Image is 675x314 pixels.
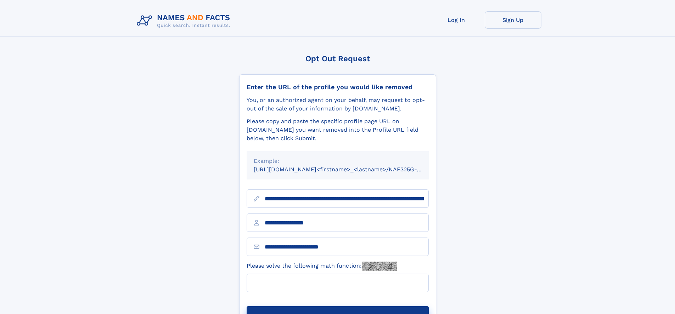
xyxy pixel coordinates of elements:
a: Sign Up [485,11,541,29]
img: Logo Names and Facts [134,11,236,30]
div: You, or an authorized agent on your behalf, may request to opt-out of the sale of your informatio... [247,96,429,113]
div: Example: [254,157,422,165]
label: Please solve the following math function: [247,262,397,271]
div: Opt Out Request [239,54,436,63]
small: [URL][DOMAIN_NAME]<firstname>_<lastname>/NAF325G-xxxxxxxx [254,166,442,173]
div: Enter the URL of the profile you would like removed [247,83,429,91]
a: Log In [428,11,485,29]
div: Please copy and paste the specific profile page URL on [DOMAIN_NAME] you want removed into the Pr... [247,117,429,143]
